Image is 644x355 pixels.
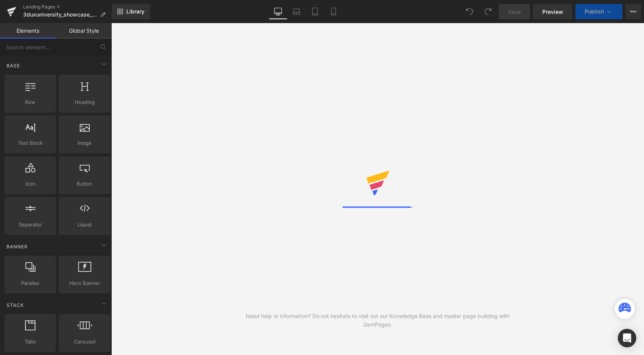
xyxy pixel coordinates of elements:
a: Desktop [269,4,287,19]
span: Text Block [7,139,54,147]
span: Hero Banner [61,279,108,287]
a: Preview [533,4,572,19]
span: Separator [7,221,54,229]
span: 3duxuniversity_showcase_New_Jersey_Community_Park [23,12,97,18]
span: Save [508,8,521,16]
a: Laptop [287,4,306,19]
a: Tablet [306,4,324,19]
button: Redo [480,4,496,19]
span: Stack [6,301,25,309]
button: Undo [462,4,477,19]
span: Banner [6,243,29,250]
button: More [626,4,641,19]
span: Button [61,180,108,188]
span: Icon [7,180,54,188]
span: Preview [542,8,563,16]
div: Open Intercom Messenger [618,329,636,347]
a: Mobile [324,4,343,19]
span: Liquid [61,221,108,229]
span: Publish [585,8,604,15]
span: Carousel [61,338,108,346]
span: Base [6,62,21,69]
a: New Library [112,4,150,19]
div: Need help or information? Do not hesitate to visit out our Knowledge Base and master page buildin... [245,312,511,329]
a: Landing Pages [23,4,112,10]
a: Global Style [56,23,112,39]
span: Parallax [7,279,54,287]
span: Library [126,8,144,15]
span: Tabs [7,338,54,346]
span: Image [61,139,108,147]
span: Row [7,98,54,106]
button: Publish [575,4,622,19]
span: Heading [61,98,108,106]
